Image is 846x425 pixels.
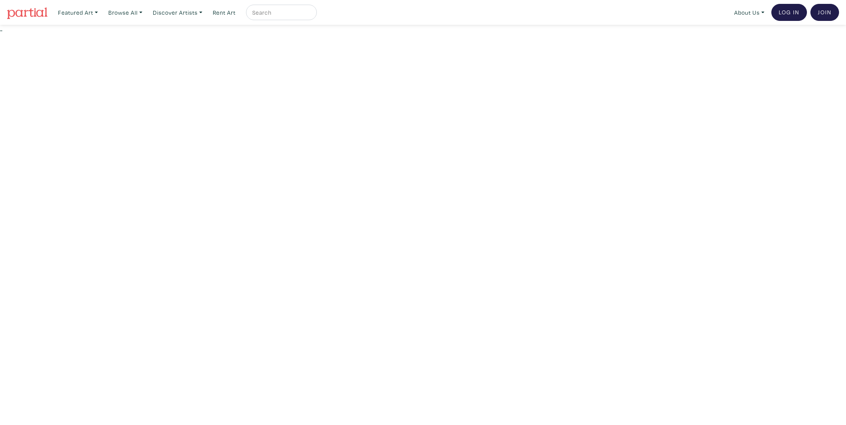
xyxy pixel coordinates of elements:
a: Rent Art [209,5,239,21]
a: Join [810,4,839,21]
a: Featured Art [55,5,101,21]
input: Search [251,8,309,17]
a: Log In [771,4,807,21]
a: Browse All [105,5,146,21]
a: About Us [731,5,768,21]
a: Discover Artists [149,5,206,21]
